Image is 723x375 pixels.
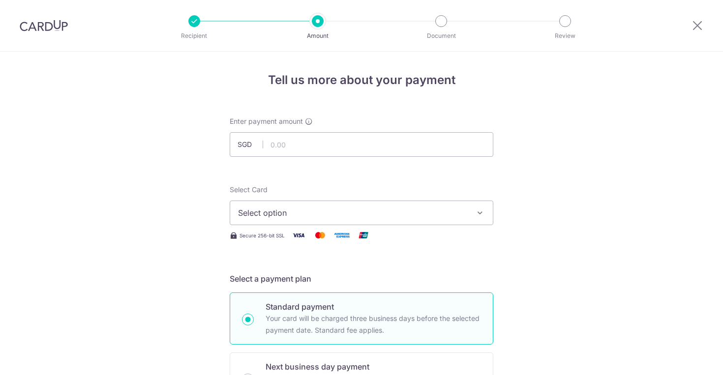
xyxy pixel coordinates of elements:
[266,361,481,373] p: Next business day payment
[289,229,308,241] img: Visa
[230,273,493,285] h5: Select a payment plan
[230,185,268,194] span: translation missing: en.payables.payment_networks.credit_card.summary.labels.select_card
[529,31,602,41] p: Review
[230,132,493,157] input: 0.00
[230,71,493,89] h4: Tell us more about your payment
[240,231,285,239] span: Secure 256-bit SSL
[354,229,373,241] img: Union Pay
[310,229,330,241] img: Mastercard
[230,201,493,225] button: Select option
[266,313,481,336] p: Your card will be charged three business days before the selected payment date. Standard fee appl...
[238,207,467,219] span: Select option
[158,31,231,41] p: Recipient
[332,229,352,241] img: American Express
[266,301,481,313] p: Standard payment
[405,31,478,41] p: Document
[230,116,303,126] span: Enter payment amount
[20,20,68,31] img: CardUp
[281,31,354,41] p: Amount
[238,140,263,149] span: SGD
